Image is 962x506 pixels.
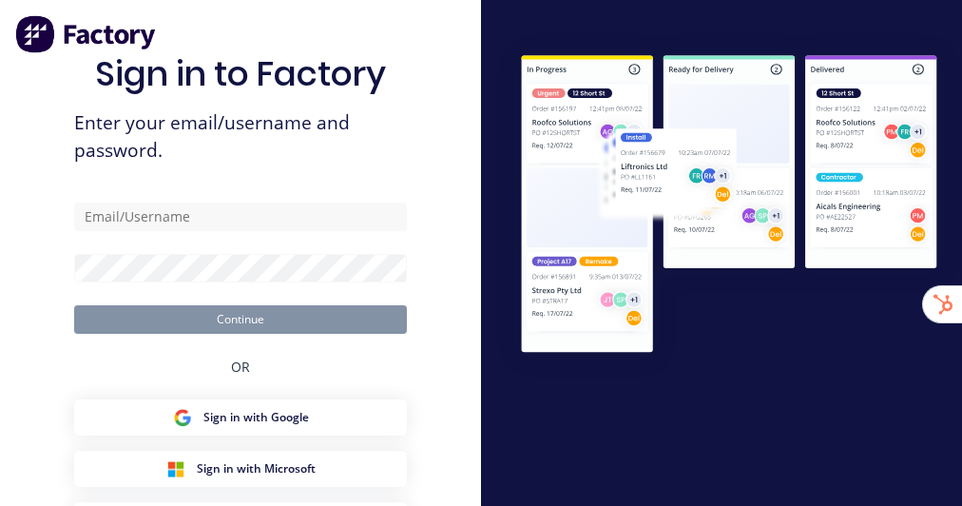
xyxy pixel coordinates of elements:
span: Sign in with Google [203,409,309,426]
button: Continue [74,305,407,334]
span: Sign in with Microsoft [197,460,316,477]
img: Google Sign in [173,408,192,427]
input: Email/Username [74,203,407,231]
img: Microsoft Sign in [166,459,185,478]
button: Microsoft Sign inSign in with Microsoft [74,451,407,487]
div: OR [231,334,250,399]
h1: Sign in to Factory [95,53,386,94]
span: Enter your email/username and password. [74,109,407,165]
img: Sign in [496,32,962,380]
button: Google Sign inSign in with Google [74,399,407,436]
img: Factory [15,15,158,53]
